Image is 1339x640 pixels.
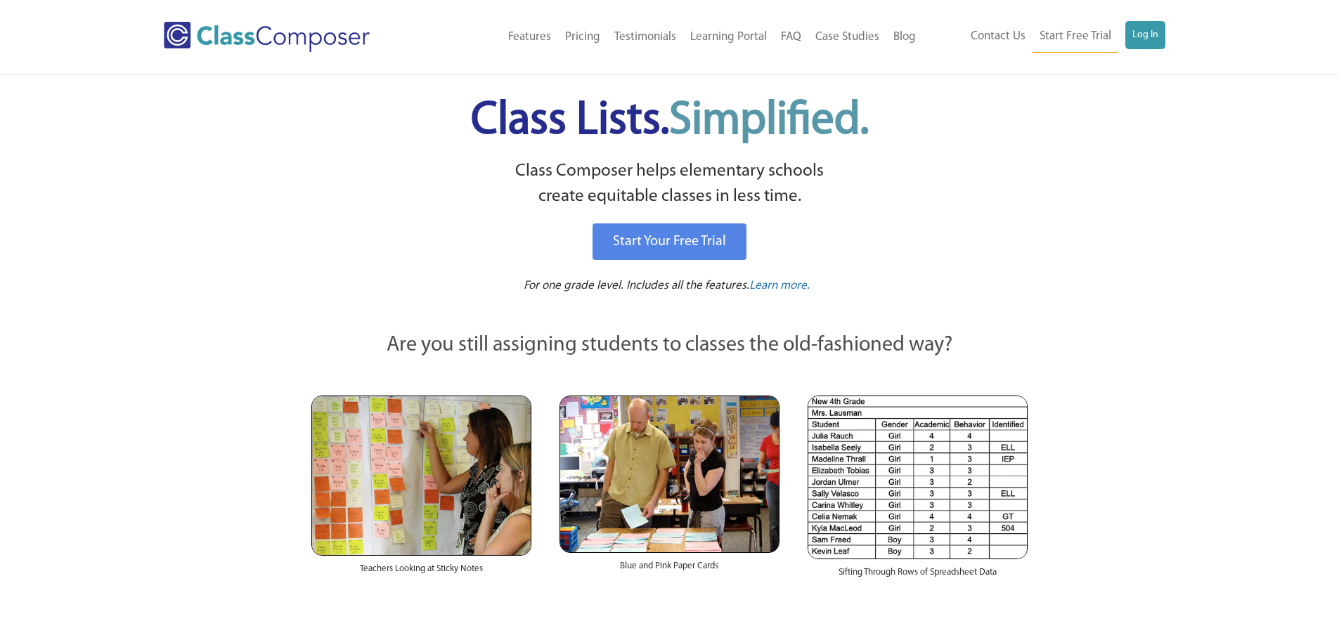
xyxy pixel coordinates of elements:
a: Start Your Free Trial [593,223,746,260]
img: Class Composer [164,22,370,52]
a: Blog [886,22,923,53]
a: FAQ [774,22,808,53]
span: Start Your Free Trial [613,235,726,249]
a: Start Free Trial [1033,21,1118,53]
a: Log In [1125,21,1165,49]
a: Pricing [558,22,607,53]
div: Sifting Through Rows of Spreadsheet Data [808,559,1028,593]
span: Learn more. [749,280,810,292]
p: Class Composer helps elementary schools create equitable classes in less time. [309,159,1030,210]
a: Features [501,22,558,53]
div: Teachers Looking at Sticky Notes [311,556,531,589]
nav: Header Menu [427,22,923,53]
div: Blue and Pink Paper Cards [559,553,780,587]
span: Class Lists. [471,98,869,144]
a: Case Studies [808,22,886,53]
a: Learn more. [749,277,810,295]
span: For one grade level. Includes all the features. [524,280,749,292]
a: Contact Us [964,21,1033,52]
nav: Header Menu [923,21,1165,53]
a: Testimonials [607,22,683,53]
img: Teachers Looking at Sticky Notes [311,396,531,556]
a: Learning Portal [683,22,774,53]
span: Simplified. [669,98,869,144]
p: Are you still assigning students to classes the old-fashioned way? [311,330,1028,361]
img: Blue and Pink Paper Cards [559,396,780,552]
img: Spreadsheets [808,396,1028,559]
